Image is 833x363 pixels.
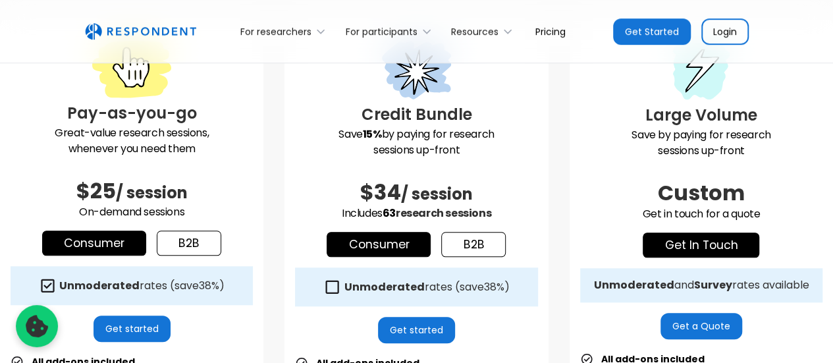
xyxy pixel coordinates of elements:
[240,25,311,38] div: For researchers
[451,25,498,38] div: Resources
[11,101,253,125] h3: Pay-as-you-go
[94,316,171,342] a: Get started
[295,206,537,221] p: Includes
[233,16,338,47] div: For researchers
[580,127,822,159] p: Save by paying for research sessions up-front
[593,279,809,292] div: and rates available
[344,279,424,294] strong: Unmoderated
[401,183,473,205] span: / session
[593,277,674,293] strong: Unmoderated
[85,23,196,40] a: home
[441,232,506,257] a: b2b
[116,182,188,204] span: / session
[643,233,759,258] a: get in touch
[613,18,691,45] a: Get Started
[295,103,537,126] h3: Credit Bundle
[378,317,455,343] a: Get started
[157,231,221,256] a: b2b
[701,18,749,45] a: Login
[59,278,140,293] strong: Unmoderated
[658,178,745,208] span: Custom
[199,278,219,293] span: 38%
[363,126,382,142] strong: 15%
[580,206,822,222] p: Get in touch for a quote
[346,25,417,38] div: For participants
[525,16,576,47] a: Pricing
[76,176,116,206] span: $25
[85,23,196,40] img: Untitled UI logotext
[344,281,509,294] div: rates (save )
[383,206,396,221] span: 63
[59,279,225,293] div: rates (save )
[580,103,822,127] h3: Large Volume
[396,206,491,221] span: research sessions
[483,279,504,294] span: 38%
[327,232,431,257] a: Consumer
[444,16,525,47] div: Resources
[11,204,253,220] p: On-demand sessions
[11,125,253,157] p: Great-value research sessions, whenever you need them
[295,126,537,158] p: Save by paying for research sessions up-front
[42,231,146,256] a: Consumer
[660,313,742,339] a: Get a Quote
[360,177,401,207] span: $34
[338,16,443,47] div: For participants
[693,277,732,293] strong: Survey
